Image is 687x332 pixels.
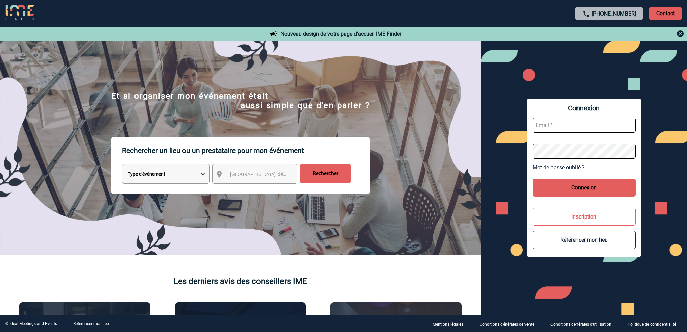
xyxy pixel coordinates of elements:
a: Politique de confidentialité [622,321,687,327]
p: Rechercher un lieu ou un prestataire pour mon événement [122,137,370,164]
input: Rechercher [300,164,351,183]
p: Conditions générales de vente [480,322,534,327]
span: Connexion [533,104,636,112]
a: Conditions générales de vente [474,321,545,327]
p: Contact [649,7,682,20]
div: © Ideal Meetings and Events [5,321,57,326]
p: Politique de confidentialité [628,322,676,327]
input: Email * [533,118,636,133]
p: Conditions générales d'utilisation [550,322,611,327]
a: Mot de passe oublié ? [533,164,636,171]
button: Référencer mon lieu [533,231,636,249]
a: [PHONE_NUMBER] [592,10,636,17]
img: call-24-px.png [582,10,590,18]
p: Mentions légales [433,322,463,327]
a: Mentions légales [427,321,474,327]
a: Conditions générales d'utilisation [545,321,622,327]
span: [GEOGRAPHIC_DATA], département, région... [230,172,324,177]
button: Inscription [533,208,636,226]
button: Connexion [533,179,636,197]
a: Référencer mon lieu [73,321,109,326]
